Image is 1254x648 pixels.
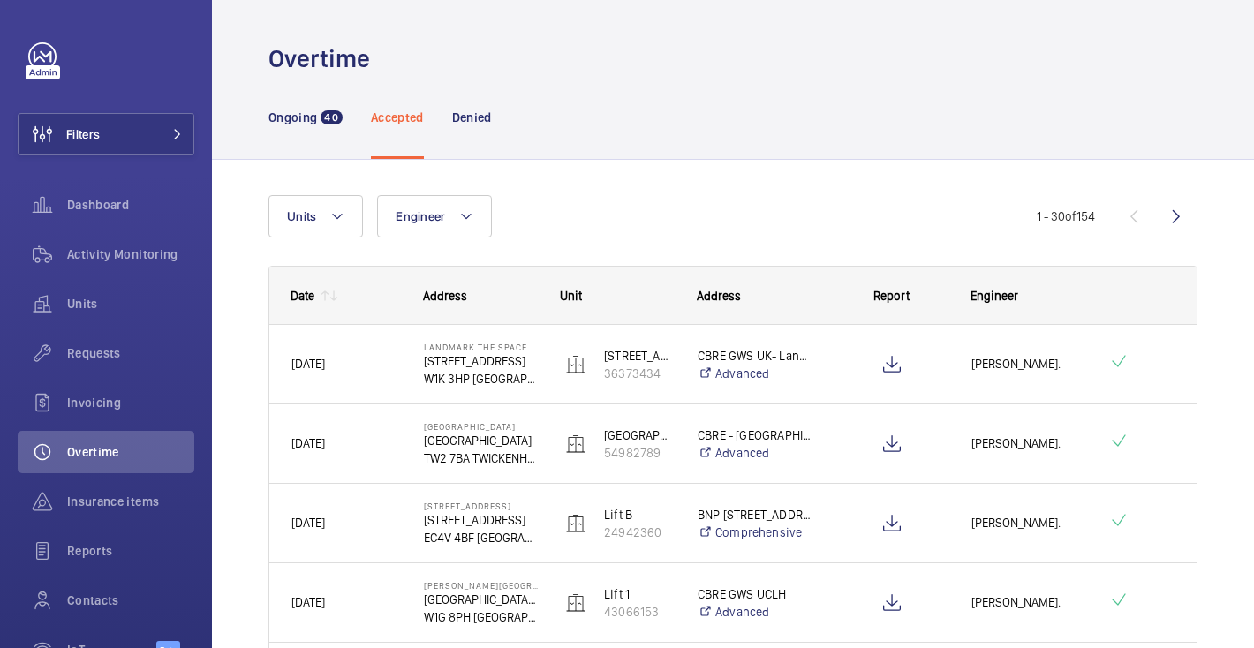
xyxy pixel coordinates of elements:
[268,195,363,237] button: Units
[1065,209,1076,223] span: of
[604,506,675,524] p: Lift B
[604,365,675,382] p: 36373434
[268,109,317,126] p: Ongoing
[371,109,424,126] p: Accepted
[1037,210,1095,222] span: 1 - 30 154
[424,591,538,608] p: [GEOGRAPHIC_DATA], [STREET_ADDRESS][PERSON_NAME],
[424,342,538,352] p: Landmark The Space Mayfair
[565,513,586,534] img: elevator.svg
[67,196,194,214] span: Dashboard
[604,347,675,365] p: [STREET_ADDRESS]
[971,289,1018,303] span: Engineer
[424,449,538,467] p: TW2 7BA TWICKENHAM
[565,354,586,375] img: elevator.svg
[971,433,1085,454] span: [PERSON_NAME].
[604,585,675,603] p: Lift 1
[604,426,675,444] p: [GEOGRAPHIC_DATA] (MRL)
[698,426,812,444] p: CBRE - [GEOGRAPHIC_DATA]
[423,289,467,303] span: Address
[697,289,741,303] span: Address
[268,42,381,75] h1: Overtime
[604,524,675,541] p: 24942360
[67,245,194,263] span: Activity Monitoring
[424,608,538,626] p: W1G 8PH [GEOGRAPHIC_DATA]
[18,113,194,155] button: Filters
[698,347,812,365] p: CBRE GWS UK- Landmark The Space Mayfair
[291,595,325,609] span: [DATE]
[396,209,445,223] span: Engineer
[424,421,538,432] p: [GEOGRAPHIC_DATA]
[424,352,538,370] p: [STREET_ADDRESS]
[698,365,812,382] a: Advanced
[452,109,492,126] p: Denied
[67,591,194,609] span: Contacts
[971,513,1085,533] span: [PERSON_NAME].
[698,506,812,524] p: BNP [STREET_ADDRESS]
[873,289,910,303] span: Report
[698,585,812,603] p: CBRE GWS UCLH
[67,493,194,510] span: Insurance items
[560,289,582,303] span: Unit
[424,370,538,388] p: W1K 3HP [GEOGRAPHIC_DATA]
[67,295,194,313] span: Units
[424,529,538,546] p: EC4V 4BF [GEOGRAPHIC_DATA]
[66,125,100,143] span: Filters
[604,603,675,621] p: 43066153
[604,444,675,462] p: 54982789
[67,344,194,362] span: Requests
[424,432,538,449] p: [GEOGRAPHIC_DATA]
[698,444,812,462] a: Advanced
[321,110,342,124] span: 40
[291,357,325,371] span: [DATE]
[424,501,538,511] p: [STREET_ADDRESS]
[67,443,194,461] span: Overtime
[67,542,194,560] span: Reports
[698,603,812,621] a: Advanced
[67,394,194,411] span: Invoicing
[424,511,538,529] p: [STREET_ADDRESS]
[565,433,586,455] img: elevator.svg
[377,195,492,237] button: Engineer
[971,354,1085,374] span: [PERSON_NAME].
[971,592,1085,613] span: [PERSON_NAME].
[565,592,586,614] img: elevator.svg
[291,516,325,530] span: [DATE]
[291,289,314,303] div: Date
[424,580,538,591] p: [PERSON_NAME][GEOGRAPHIC_DATA]
[698,524,812,541] a: Comprehensive
[287,209,316,223] span: Units
[291,436,325,450] span: [DATE]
